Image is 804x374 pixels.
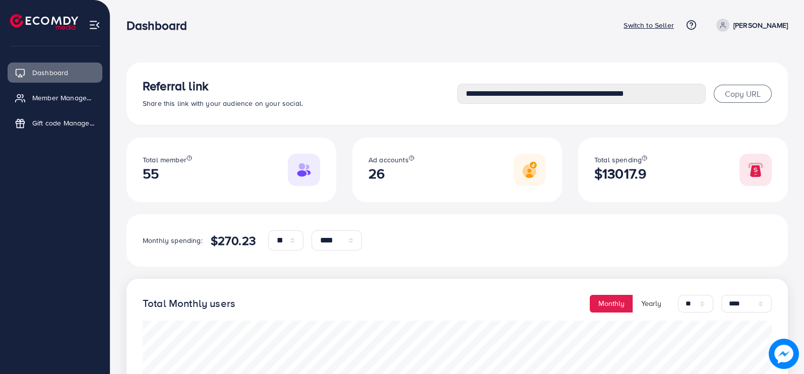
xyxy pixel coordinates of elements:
[624,19,674,31] p: Switch to Seller
[514,154,546,186] img: Responsive image
[594,165,647,182] h2: $13017.9
[594,155,642,165] span: Total spending
[32,118,95,128] span: Gift code Management
[143,79,457,93] h3: Referral link
[368,165,414,182] h2: 26
[143,155,187,165] span: Total member
[712,19,788,32] a: [PERSON_NAME]
[143,165,192,182] h2: 55
[8,88,102,108] a: Member Management
[10,14,78,30] img: logo
[714,85,772,103] button: Copy URL
[32,68,68,78] span: Dashboard
[368,155,409,165] span: Ad accounts
[143,98,303,108] span: Share this link with your audience on your social.
[739,154,772,186] img: Responsive image
[288,154,320,186] img: Responsive image
[8,113,102,133] a: Gift code Management
[733,19,788,31] p: [PERSON_NAME]
[211,233,256,248] h4: $270.23
[769,339,799,369] img: image
[725,88,761,99] span: Copy URL
[8,63,102,83] a: Dashboard
[143,234,203,246] p: Monthly spending:
[127,18,195,33] h3: Dashboard
[143,297,235,310] h4: Total Monthly users
[89,19,100,31] img: menu
[32,93,95,103] span: Member Management
[633,295,670,313] button: Yearly
[590,295,633,313] button: Monthly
